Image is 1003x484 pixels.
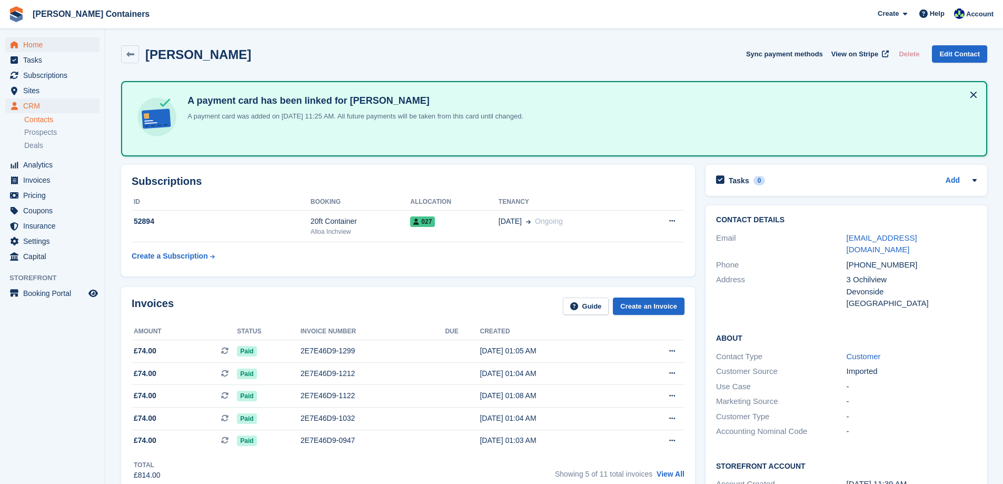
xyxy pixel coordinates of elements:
[716,232,846,256] div: Email
[847,396,977,408] div: -
[301,345,445,357] div: 2E7E46D9-1299
[183,111,523,122] p: A payment card was added on [DATE] 11:25 AM. All future payments will be taken from this card unt...
[613,298,684,315] a: Create an Invoice
[134,413,156,424] span: £74.00
[555,470,652,478] span: Showing 5 of 11 total invoices
[237,346,256,357] span: Paid
[480,413,627,424] div: [DATE] 01:04 AM
[132,323,237,340] th: Amount
[134,460,161,470] div: Total
[134,390,156,401] span: £74.00
[311,194,411,211] th: Booking
[134,470,161,481] div: £814.00
[23,68,86,83] span: Subscriptions
[847,352,881,361] a: Customer
[311,216,411,227] div: 20ft Container
[301,413,445,424] div: 2E7E46D9-1032
[5,157,100,172] a: menu
[134,435,156,446] span: £74.00
[23,83,86,98] span: Sites
[5,286,100,301] a: menu
[5,37,100,52] a: menu
[847,286,977,298] div: Devonside
[237,391,256,401] span: Paid
[716,396,846,408] div: Marketing Source
[5,68,100,83] a: menu
[480,345,627,357] div: [DATE] 01:05 AM
[716,426,846,438] div: Accounting Nominal Code
[24,140,100,151] a: Deals
[480,368,627,379] div: [DATE] 01:04 AM
[24,141,43,151] span: Deals
[23,157,86,172] span: Analytics
[753,176,766,185] div: 0
[716,460,977,471] h2: Storefront Account
[24,127,100,138] a: Prospects
[535,217,563,225] span: Ongoing
[134,368,156,379] span: £74.00
[134,345,156,357] span: £74.00
[966,9,994,19] span: Account
[499,194,637,211] th: Tenancy
[5,53,100,67] a: menu
[5,219,100,233] a: menu
[23,188,86,203] span: Pricing
[301,390,445,401] div: 2E7E46D9-1122
[23,286,86,301] span: Booking Portal
[23,98,86,113] span: CRM
[729,176,749,185] h2: Tasks
[145,47,251,62] h2: [PERSON_NAME]
[183,95,523,107] h4: A payment card has been linked for [PERSON_NAME]
[135,95,179,139] img: card-linked-ebf98d0992dc2aeb22e95c0e3c79077019eb2392cfd83c6a337811c24bc77127.svg
[847,381,977,393] div: -
[847,274,977,286] div: 3 Ochilview
[716,366,846,378] div: Customer Source
[132,251,208,262] div: Create a Subscription
[23,37,86,52] span: Home
[716,216,977,224] h2: Contact Details
[5,188,100,203] a: menu
[23,53,86,67] span: Tasks
[8,6,24,22] img: stora-icon-8386f47178a22dfd0bd8f6a31ec36ba5ce8667c1dd55bd0f319d3a0aa187defe.svg
[23,219,86,233] span: Insurance
[23,203,86,218] span: Coupons
[87,287,100,300] a: Preview store
[480,435,627,446] div: [DATE] 01:03 AM
[237,436,256,446] span: Paid
[445,323,480,340] th: Due
[28,5,154,23] a: [PERSON_NAME] Containers
[831,49,878,60] span: View on Stripe
[132,298,174,315] h2: Invoices
[878,8,899,19] span: Create
[480,390,627,401] div: [DATE] 01:08 AM
[847,233,917,254] a: [EMAIL_ADDRESS][DOMAIN_NAME]
[716,351,846,363] div: Contact Type
[499,216,522,227] span: [DATE]
[24,127,57,137] span: Prospects
[932,45,987,63] a: Edit Contact
[847,366,977,378] div: Imported
[716,332,977,343] h2: About
[132,175,684,187] h2: Subscriptions
[5,203,100,218] a: menu
[716,381,846,393] div: Use Case
[9,273,105,283] span: Storefront
[847,411,977,423] div: -
[480,323,627,340] th: Created
[5,234,100,249] a: menu
[132,246,215,266] a: Create a Subscription
[716,274,846,310] div: Address
[24,115,100,125] a: Contacts
[410,216,435,227] span: 027
[847,259,977,271] div: [PHONE_NUMBER]
[132,194,311,211] th: ID
[827,45,891,63] a: View on Stripe
[23,173,86,187] span: Invoices
[237,323,300,340] th: Status
[23,234,86,249] span: Settings
[930,8,945,19] span: Help
[716,411,846,423] div: Customer Type
[5,98,100,113] a: menu
[5,83,100,98] a: menu
[847,298,977,310] div: [GEOGRAPHIC_DATA]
